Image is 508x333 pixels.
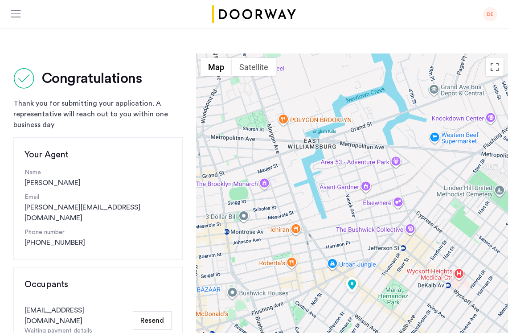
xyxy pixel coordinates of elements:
[25,305,129,326] div: [EMAIL_ADDRESS][DOMAIN_NAME]
[133,311,172,330] button: Resend Email
[25,168,172,177] p: Name
[25,237,85,248] a: [PHONE_NUMBER]
[25,278,172,291] h3: Occupants
[201,58,232,76] button: Show street map
[25,193,172,202] p: Email
[25,228,172,237] p: Phone number
[25,168,172,188] div: [PERSON_NAME]
[13,98,183,130] div: Thank you for submitting your application. A representative will reach out to you within one busi...
[25,148,172,161] h3: Your Agent
[210,5,298,23] a: Cazamio logo
[25,202,172,223] a: [PERSON_NAME][EMAIL_ADDRESS][DOMAIN_NAME]
[483,7,497,21] div: DE
[232,58,276,76] button: Show satellite imagery
[486,58,504,76] button: Toggle fullscreen view
[210,5,298,23] img: logo
[42,70,142,87] h2: Congratulations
